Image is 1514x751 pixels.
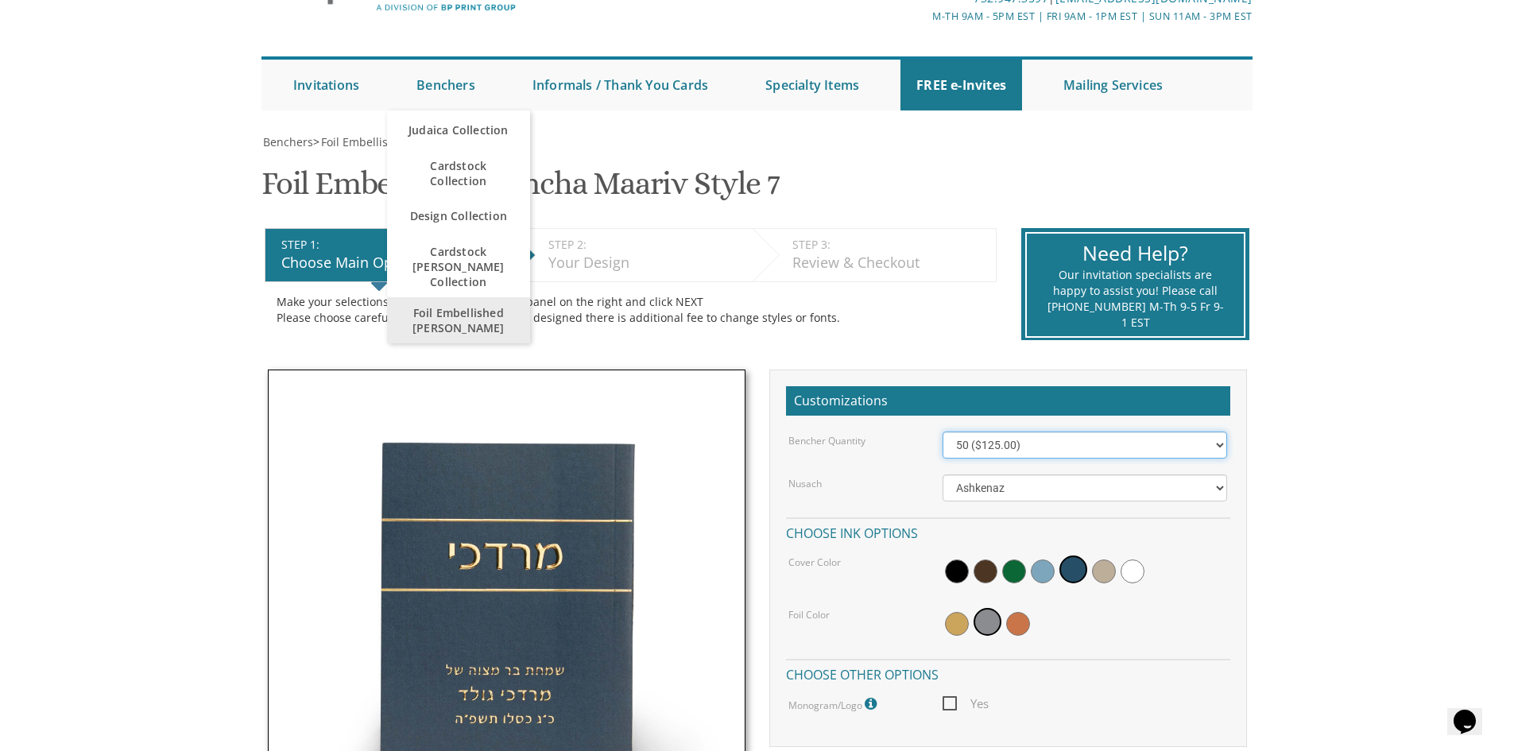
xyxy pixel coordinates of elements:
a: Judaica Collection [387,110,530,150]
a: Benchers [401,60,491,110]
a: Foil Embellished [PERSON_NAME] [319,134,501,149]
h2: Customizations [786,386,1230,416]
iframe: chat widget [1447,687,1498,735]
a: Specialty Items [749,60,875,110]
label: Monogram/Logo [788,694,881,714]
div: Review & Checkout [792,253,988,273]
div: STEP 1: [281,237,501,253]
div: Make your selections from the Customizations panel on the right and click NEXT Please choose care... [277,294,985,326]
a: Informals / Thank You Cards [517,60,724,110]
div: STEP 2: [548,237,745,253]
div: Need Help? [1047,239,1224,268]
a: Mailing Services [1047,60,1179,110]
label: Foil Color [788,608,830,621]
h4: Choose other options [786,659,1230,687]
a: Cardstock Collection [387,150,530,196]
span: Yes [943,694,989,714]
label: Bencher Quantity [788,434,865,447]
span: Foil Embellished [PERSON_NAME] [403,297,514,343]
h1: Foil Embellished Mincha Maariv Style 7 [261,166,779,213]
div: Choose Main Options [281,253,501,273]
a: Cardstock [PERSON_NAME] Collection [387,236,530,297]
div: STEP 3: [792,237,988,253]
a: Invitations [277,60,375,110]
a: Design Collection [387,196,530,236]
div: Your Design [548,253,745,273]
h4: Choose ink options [786,517,1230,545]
label: Nusach [788,477,822,490]
label: Cover Color [788,556,841,569]
a: FREE e-Invites [900,60,1022,110]
a: Foil Embellished [PERSON_NAME] [387,297,530,343]
span: Benchers [263,134,313,149]
a: Benchers [261,134,313,149]
span: Foil Embellished [PERSON_NAME] [321,134,501,149]
span: Cardstock Collection [403,150,514,196]
span: Cardstock [PERSON_NAME] Collection [403,236,514,297]
span: > [313,134,501,149]
div: Our invitation specialists are happy to assist you! Please call [PHONE_NUMBER] M-Th 9-5 Fr 9-1 EST [1047,267,1224,331]
div: M-Th 9am - 5pm EST | Fri 9am - 1pm EST | Sun 11am - 3pm EST [593,8,1253,25]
